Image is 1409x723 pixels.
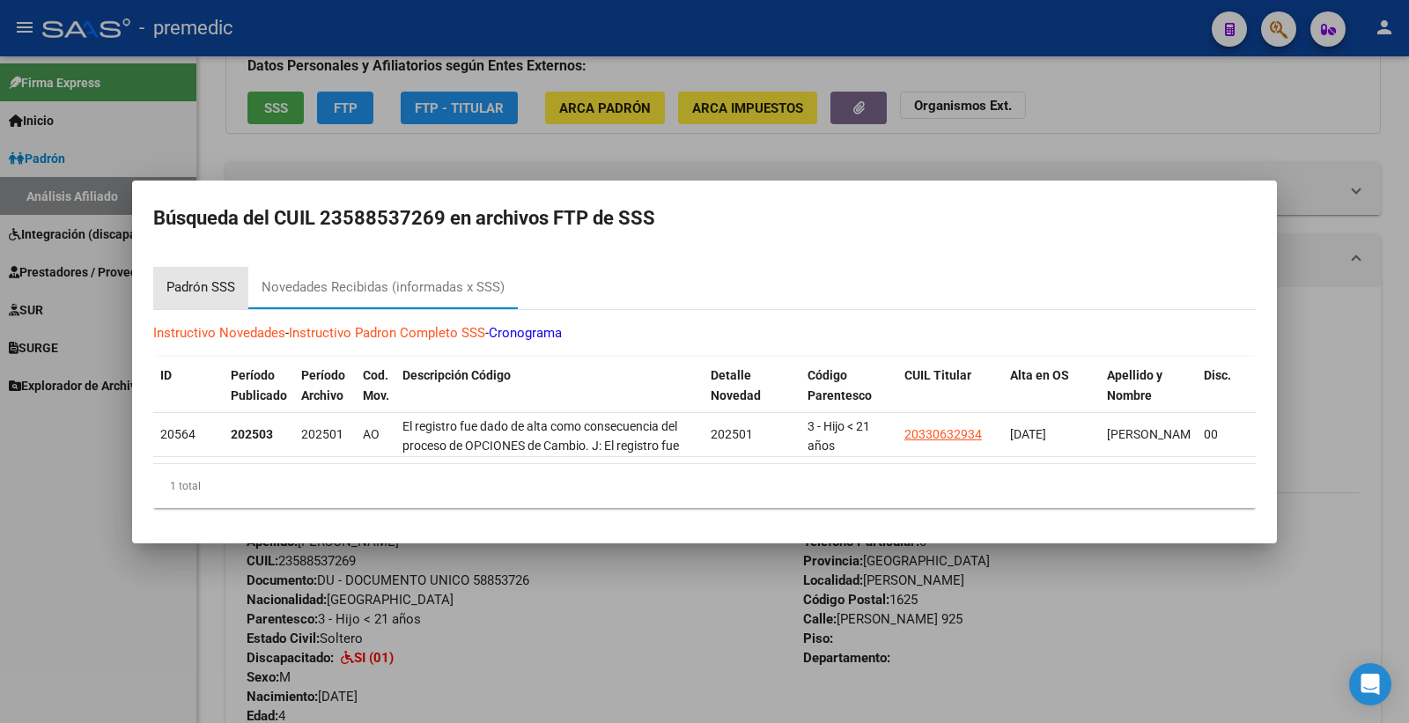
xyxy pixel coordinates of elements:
[711,368,761,402] span: Detalle Novedad
[153,323,1256,343] p: - -
[153,325,285,341] a: Instructivo Novedades
[711,427,753,441] span: 202501
[301,427,343,441] span: 202501
[1010,427,1046,441] span: [DATE]
[1107,368,1162,402] span: Apellido y Nombre
[1100,357,1197,434] datatable-header-cell: Apellido y Nombre
[897,357,1003,434] datatable-header-cell: CUIL Titular
[224,357,294,434] datatable-header-cell: Período Publicado
[904,427,982,441] span: 20330632934
[153,357,224,434] datatable-header-cell: ID
[356,357,395,434] datatable-header-cell: Cod. Mov.
[808,368,872,402] span: Código Parentesco
[289,325,485,341] a: Instructivo Padron Completo SSS
[231,427,273,441] strong: 202503
[489,325,562,341] a: Cronograma
[402,368,511,382] span: Descripción Código
[160,427,195,441] span: 20564
[800,357,897,434] datatable-header-cell: Código Parentesco
[402,419,679,594] span: El registro fue dado de alta como consecuencia del proceso de OPCIONES de Cambio. J: El registro ...
[153,464,1256,508] div: 1 total
[1204,368,1231,382] span: Disc.
[153,202,1256,235] h2: Búsqueda del CUIL 23588537269 en archivos FTP de SSS
[1250,357,1346,434] datatable-header-cell: Cierre presentación
[1003,357,1100,434] datatable-header-cell: Alta en OS
[1204,424,1243,445] div: 00
[808,419,870,454] span: 3 - Hijo < 21 años
[262,277,505,298] div: Novedades Recibidas (informadas x SSS)
[363,427,380,441] span: AO
[166,277,235,298] div: Padrón SSS
[1010,368,1069,382] span: Alta en OS
[704,357,800,434] datatable-header-cell: Detalle Novedad
[301,368,345,402] span: Período Archivo
[363,368,389,402] span: Cod. Mov.
[904,368,971,382] span: CUIL Titular
[160,368,172,382] span: ID
[1107,427,1201,441] span: [PERSON_NAME]
[231,368,287,402] span: Período Publicado
[1197,357,1250,434] datatable-header-cell: Disc.
[395,357,704,434] datatable-header-cell: Descripción Código
[1349,663,1391,705] div: Open Intercom Messenger
[294,357,356,434] datatable-header-cell: Período Archivo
